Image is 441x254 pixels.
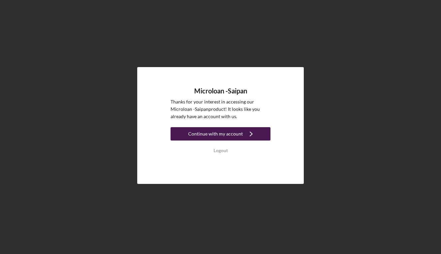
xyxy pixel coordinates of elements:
div: Continue with my account [188,127,243,141]
p: Thanks for your interest in accessing our Microloan -Saipan product! It looks like you already ha... [171,98,270,120]
h4: Microloan -Saipan [194,87,247,95]
div: Logout [214,144,228,157]
button: Continue with my account [171,127,270,141]
button: Logout [171,144,270,157]
a: Continue with my account [171,127,270,142]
